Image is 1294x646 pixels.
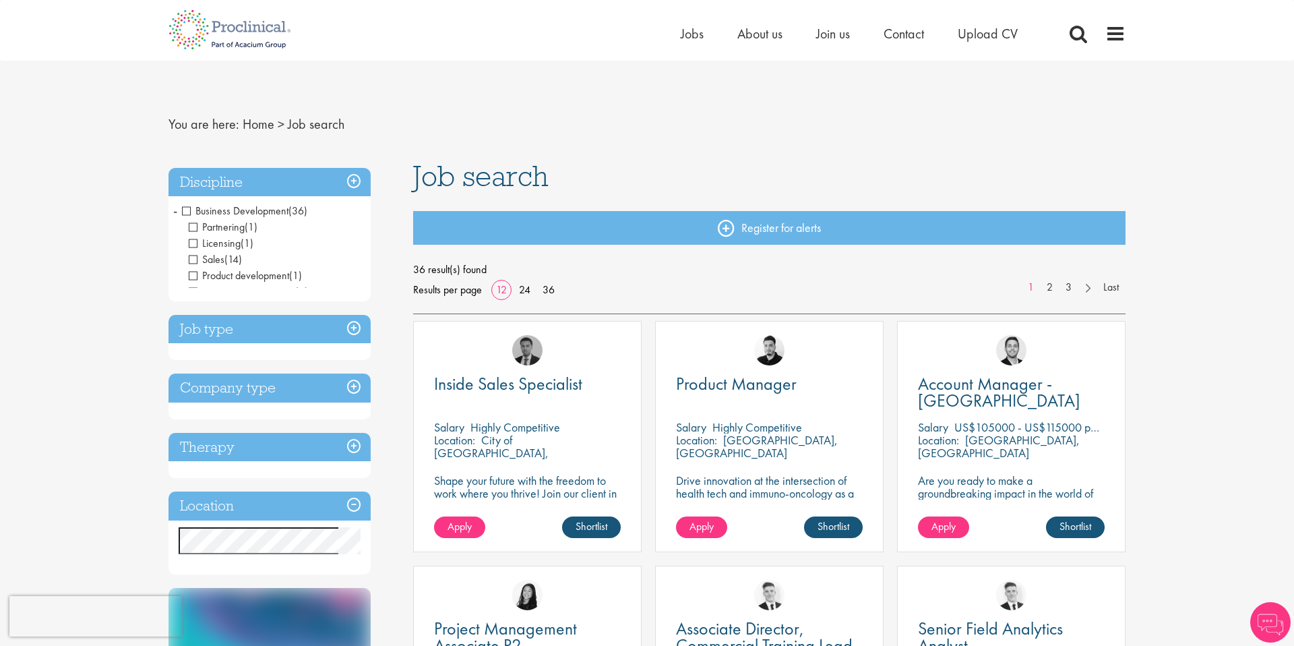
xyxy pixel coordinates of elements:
h3: Therapy [168,433,371,462]
a: Shortlist [562,517,621,538]
span: You are here: [168,115,239,133]
span: Partnering [189,220,257,234]
a: Inside Sales Specialist [434,376,621,392]
span: Account Manager - [GEOGRAPHIC_DATA] [918,372,1080,412]
span: Licensing [189,236,241,250]
span: Account Management [189,285,295,299]
a: breadcrumb link [243,115,274,133]
span: Business Development [182,204,307,218]
span: > [278,115,284,133]
span: Salary [918,419,948,435]
img: Parker Jensen [996,335,1026,365]
a: Shortlist [804,517,863,538]
a: Account Manager - [GEOGRAPHIC_DATA] [918,376,1105,409]
a: Apply [676,517,727,538]
span: Account Management [189,285,308,299]
span: Salary [434,419,464,435]
iframe: reCAPTCHA [9,596,182,637]
p: [GEOGRAPHIC_DATA], [GEOGRAPHIC_DATA] [918,432,1080,461]
a: 36 [538,283,559,297]
span: (1) [245,220,257,234]
span: Product development [189,268,289,283]
span: Business Development [182,204,288,218]
span: Product Manager [676,372,797,395]
span: Salary [676,419,706,435]
span: Inside Sales Specialist [434,372,582,395]
p: Highly Competitive [470,419,560,435]
a: 3 [1059,280,1078,295]
p: Are you ready to make a groundbreaking impact in the world of biotechnology? Join a growing compa... [918,474,1105,538]
span: (1) [241,236,253,250]
a: Shortlist [1046,517,1105,538]
a: Apply [434,517,485,538]
a: Apply [918,517,969,538]
span: (14) [224,252,242,266]
span: Job search [413,158,549,194]
h3: Job type [168,315,371,344]
h3: Discipline [168,168,371,197]
span: 36 result(s) found [413,260,1126,280]
span: Location: [434,432,475,448]
span: Licensing [189,236,253,250]
span: - [173,200,177,221]
a: Contact [884,25,924,42]
span: Job search [288,115,344,133]
span: Apply [931,519,956,533]
a: Last [1097,280,1126,295]
span: Apply [689,519,714,533]
a: Join us [816,25,850,42]
img: Nicolas Daniel [996,580,1026,610]
a: About us [737,25,782,42]
a: Upload CV [958,25,1018,42]
h3: Location [168,492,371,521]
h3: Company type [168,374,371,403]
span: (1) [289,268,302,283]
a: Product Manager [676,376,863,392]
p: [GEOGRAPHIC_DATA], [GEOGRAPHIC_DATA] [676,432,838,461]
a: 2 [1040,280,1059,295]
span: Product development [189,268,302,283]
span: Sales [189,252,242,266]
a: 1 [1021,280,1041,295]
span: (36) [288,204,307,218]
a: Register for alerts [413,211,1126,245]
img: Carl Gbolade [512,335,543,365]
img: Chatbot [1250,602,1291,643]
span: Sales [189,252,224,266]
img: Numhom Sudsok [512,580,543,610]
p: Drive innovation at the intersection of health tech and immuno-oncology as a Product Manager shap... [676,474,863,538]
span: Partnering [189,220,245,234]
a: 12 [491,283,512,297]
span: Location: [918,432,959,448]
p: Shape your future with the freedom to work where you thrive! Join our client in this fully remote... [434,474,621,525]
span: Location: [676,432,717,448]
p: City of [GEOGRAPHIC_DATA], [GEOGRAPHIC_DATA] [434,432,549,473]
a: Jobs [681,25,704,42]
p: Highly Competitive [712,419,802,435]
span: (3) [295,285,308,299]
a: 24 [514,283,535,297]
span: Results per page [413,280,482,300]
span: Apply [448,519,472,533]
img: Nicolas Daniel [754,580,784,610]
p: US$105000 - US$115000 per annum [954,419,1133,435]
img: Anderson Maldonado [754,335,784,365]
